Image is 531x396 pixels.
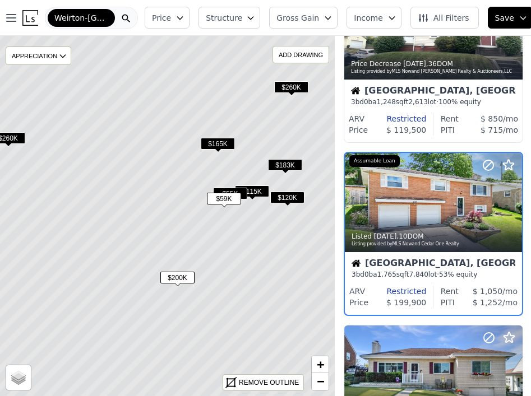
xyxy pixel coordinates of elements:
span: $120K [270,192,304,203]
span: Weirton-[GEOGRAPHIC_DATA] [54,12,108,24]
span: $260K [274,81,308,93]
img: House [352,259,361,268]
div: $260K [274,81,308,97]
span: Price [152,12,171,24]
span: 1,765 [377,271,396,278]
span: $200K [160,272,195,283]
a: Layers [6,365,31,390]
span: All Filters [418,12,469,24]
button: Income [347,7,401,29]
span: $183K [268,159,302,171]
div: Price [349,297,368,308]
span: $ 1,050 [473,287,502,296]
div: $165K [201,138,235,154]
div: APPRECIATION [6,46,71,65]
div: Price Decrease , 36 DOM [351,59,517,68]
div: Listing provided by MLS Now and Cedar One Realty [352,241,516,248]
img: Lotside [22,10,38,26]
div: 3 bd 0 ba sqft lot · 53% equity [352,270,515,279]
span: $165K [201,138,235,150]
div: ARV [349,286,365,297]
div: Listed , 10 DOM [352,232,516,241]
span: $ 119,500 [386,125,426,134]
span: Save [495,12,514,24]
div: Listing provided by MLS Now and [PERSON_NAME] Realty & Auctioneers,LLC [351,68,517,75]
div: $183K [268,159,302,175]
span: $55K [213,188,247,199]
span: 1,248 [377,98,396,106]
button: Price [145,7,190,29]
span: $ 715 [481,125,503,134]
span: $ 199,900 [386,298,426,307]
div: [GEOGRAPHIC_DATA], [GEOGRAPHIC_DATA] [352,259,515,270]
button: All Filters [410,7,479,29]
div: PITI [441,124,455,136]
div: Assumable Loan [349,155,400,167]
div: Rent [441,113,459,124]
div: Restricted [364,113,426,124]
div: 3 bd 0 ba sqft lot · 100% equity [351,97,516,106]
div: $200K [160,272,195,288]
button: Structure [198,7,260,29]
div: /mo [455,124,518,136]
div: $120K [270,192,304,208]
span: Income [354,12,383,24]
a: Zoom out [312,373,329,390]
div: $55K [213,188,247,204]
img: House [351,86,360,95]
div: $59K [207,193,241,209]
span: Structure [206,12,242,24]
span: 7,840 [409,271,428,278]
div: ARV [349,113,364,124]
span: Gross Gain [276,12,319,24]
div: /mo [455,297,518,308]
span: $59K [207,193,241,204]
span: $115K [235,185,269,197]
span: + [317,357,324,371]
div: REMOVE OUTLINE [239,378,299,388]
span: − [317,374,324,388]
div: /mo [459,113,518,124]
div: ADD DRAWING [273,46,329,63]
time: 2025-09-17 18:34 [403,60,426,68]
button: Gross Gain [269,7,338,29]
span: $ 1,252 [473,298,502,307]
div: Rent [441,286,459,297]
div: $115K [235,185,269,202]
div: [GEOGRAPHIC_DATA], [GEOGRAPHIC_DATA] [351,86,516,97]
div: Restricted [365,286,426,297]
span: $ 850 [481,114,503,123]
time: 2025-09-16 22:40 [374,232,397,240]
a: Zoom in [312,356,329,373]
span: 2,613 [408,98,427,106]
div: /mo [459,286,518,297]
div: PITI [441,297,455,308]
div: Price [349,124,368,136]
a: Listed [DATE],10DOMListing provided byMLS Nowand Cedar One RealtyAssumable LoanHouse[GEOGRAPHIC_D... [344,152,522,316]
